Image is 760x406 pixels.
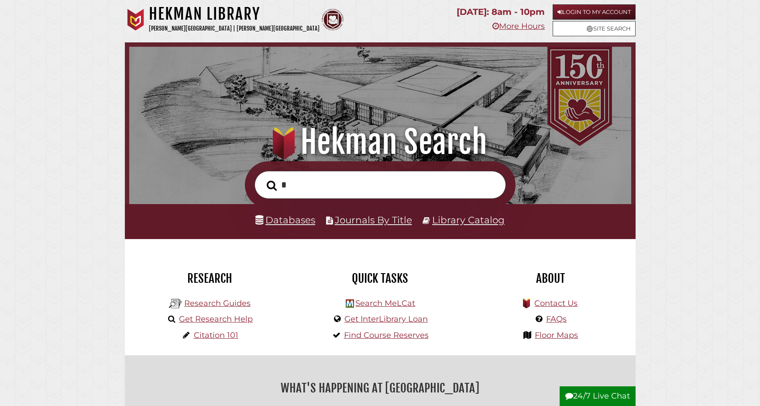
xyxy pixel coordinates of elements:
[141,123,620,161] h1: Hekman Search
[255,214,315,226] a: Databases
[322,9,344,31] img: Calvin Theological Seminary
[131,271,289,286] h2: Research
[302,271,459,286] h2: Quick Tasks
[184,298,251,308] a: Research Guides
[472,271,629,286] h2: About
[492,21,545,31] a: More Hours
[344,330,429,340] a: Find Course Reserves
[194,330,238,340] a: Citation 101
[432,214,505,226] a: Library Catalog
[169,297,182,310] img: Hekman Library Logo
[546,314,567,324] a: FAQs
[355,298,415,308] a: Search MeLCat
[344,314,428,324] a: Get InterLibrary Loan
[553,4,636,20] a: Login to My Account
[179,314,253,324] a: Get Research Help
[262,178,281,194] button: Search
[346,299,354,308] img: Hekman Library Logo
[335,214,412,226] a: Journals By Title
[553,21,636,36] a: Site Search
[149,4,320,24] h1: Hekman Library
[267,180,277,191] i: Search
[125,9,147,31] img: Calvin University
[131,378,629,398] h2: What's Happening at [GEOGRAPHIC_DATA]
[535,330,578,340] a: Floor Maps
[149,24,320,34] p: [PERSON_NAME][GEOGRAPHIC_DATA] | [PERSON_NAME][GEOGRAPHIC_DATA]
[534,298,578,308] a: Contact Us
[457,4,545,20] p: [DATE]: 8am - 10pm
